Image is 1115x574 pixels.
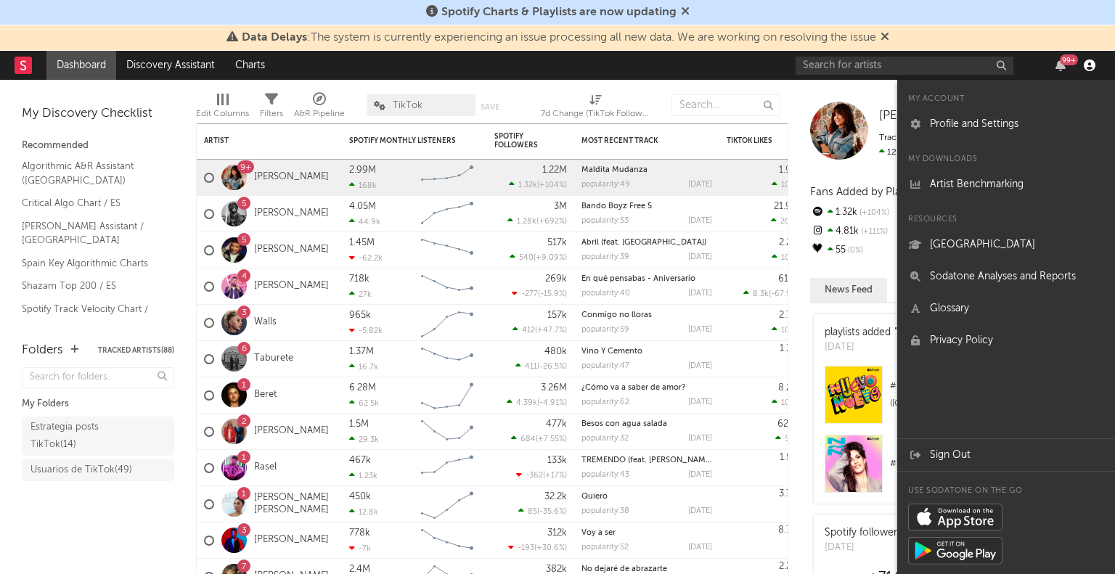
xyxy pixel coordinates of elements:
div: Filters [260,87,283,129]
a: Beret [254,389,277,401]
a: [PERSON_NAME] [254,425,329,438]
a: #21on[GEOGRAPHIC_DATA] ([GEOGRAPHIC_DATA]) [814,366,1090,435]
div: 1.37M [349,347,374,356]
div: My Account [897,91,1115,108]
div: Maldita Mudanza [581,166,712,174]
div: ( ) [743,289,799,298]
button: Notes [887,278,942,302]
div: Most Recent Track [581,136,690,145]
a: En qué pensabas - Aniversario [581,275,695,283]
div: 6.28M [349,383,376,393]
div: Conmigo no lloras [581,311,712,319]
div: 467k [349,456,371,465]
div: Estrategia posts TikTok ( 14 ) [30,419,133,454]
a: [PERSON_NAME] [254,534,329,546]
div: 55 [810,241,907,260]
div: [DATE] [688,217,712,225]
a: Discovery Assistant [116,51,225,80]
div: 7d Change (TikTok Followers) [541,87,650,129]
svg: Chart title [414,414,480,450]
div: Spotify Followers [494,132,545,149]
span: 684 [520,435,536,443]
div: -62.2k [349,253,383,263]
div: Abril (feat. Atuvera) [581,239,712,247]
span: 412 [522,327,535,335]
div: 0 [727,486,799,522]
div: Edit Columns [196,87,249,129]
div: 477k [546,419,567,429]
div: 16.7k [349,362,378,372]
div: 8.2M [778,383,799,393]
a: Dashboard [46,51,116,80]
a: TREMENDO (feat. [PERSON_NAME]) [581,456,714,464]
div: 44.9k [349,217,380,226]
div: 29.3k [349,435,379,444]
a: Critical Algo Chart / ES [22,195,160,211]
div: TREMENDO (feat. Henry Mendez) [581,456,712,464]
span: -15.9 % [540,290,565,298]
span: +17 % [545,472,565,480]
div: 1.45M [349,238,375,247]
div: 312k [547,528,567,538]
span: 540 [519,254,534,262]
div: My Discovery Checklist [22,105,174,123]
div: [DATE] [688,544,712,552]
div: [DATE] [688,471,712,479]
a: Privacy Policy [897,324,1115,356]
div: [DATE] [688,181,712,189]
span: 1.28k [517,218,536,226]
div: popularity: 59 [581,326,629,334]
div: A&R Pipeline [294,105,345,123]
div: 4.81k [810,222,907,241]
div: Recommended [22,137,174,155]
a: ¿Cómo va a saber de amor? [581,384,685,392]
div: [DATE] [688,253,712,261]
a: Rasel [254,462,277,474]
div: 1.32k [810,203,907,222]
a: Glossary [897,292,1115,324]
a: Spain Key Algorithmic Charts [22,255,160,271]
div: popularity: 53 [581,217,629,225]
div: [DATE] [825,541,928,555]
span: -362 [526,472,543,480]
svg: Chart title [414,341,480,377]
div: 21.9M [774,202,799,211]
div: popularity: 39 [581,253,629,261]
div: ( ) [518,507,567,516]
svg: Chart title [414,160,480,196]
div: TikTok Likes [727,136,777,145]
div: Use Sodatone on the go [897,483,1115,500]
div: Voy a ser [581,529,712,537]
div: ( ) [510,253,567,262]
a: Abril (feat. [GEOGRAPHIC_DATA]) [581,239,706,247]
div: [DATE] [688,326,712,334]
div: 7d Change (TikTok Followers) [541,105,650,123]
div: 616k [778,274,799,284]
div: 2.99M [349,165,376,175]
div: 0 [727,522,799,558]
span: Tracking Since: [DATE] [879,134,966,142]
span: +9.09 % [536,254,565,262]
a: "Maldita Mudanza" [894,327,977,337]
div: Spotify Monthly Listeners [349,136,458,145]
div: Bando Boyz Free 5 [581,202,712,210]
span: -26.5 % [539,363,565,371]
div: 718k [349,274,369,284]
div: 4.05M [349,202,376,211]
div: 0 [727,450,799,485]
div: Artist [204,136,313,145]
div: 1.22M [542,165,567,175]
div: 157k [547,311,567,320]
svg: Chart title [414,450,480,486]
span: -277 [521,290,538,298]
div: -7k [349,544,371,553]
a: No dejaré de abrazarte [581,565,667,573]
div: ( ) [507,216,567,226]
svg: Chart title [414,232,480,268]
div: popularity: 40 [581,290,630,298]
div: ( ) [509,180,567,189]
span: +692 % [539,218,565,226]
div: 2.7M [779,311,799,320]
div: 626k [777,419,799,429]
div: # 7 on EN EÑE ([GEOGRAPHIC_DATA]) [890,455,1079,472]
